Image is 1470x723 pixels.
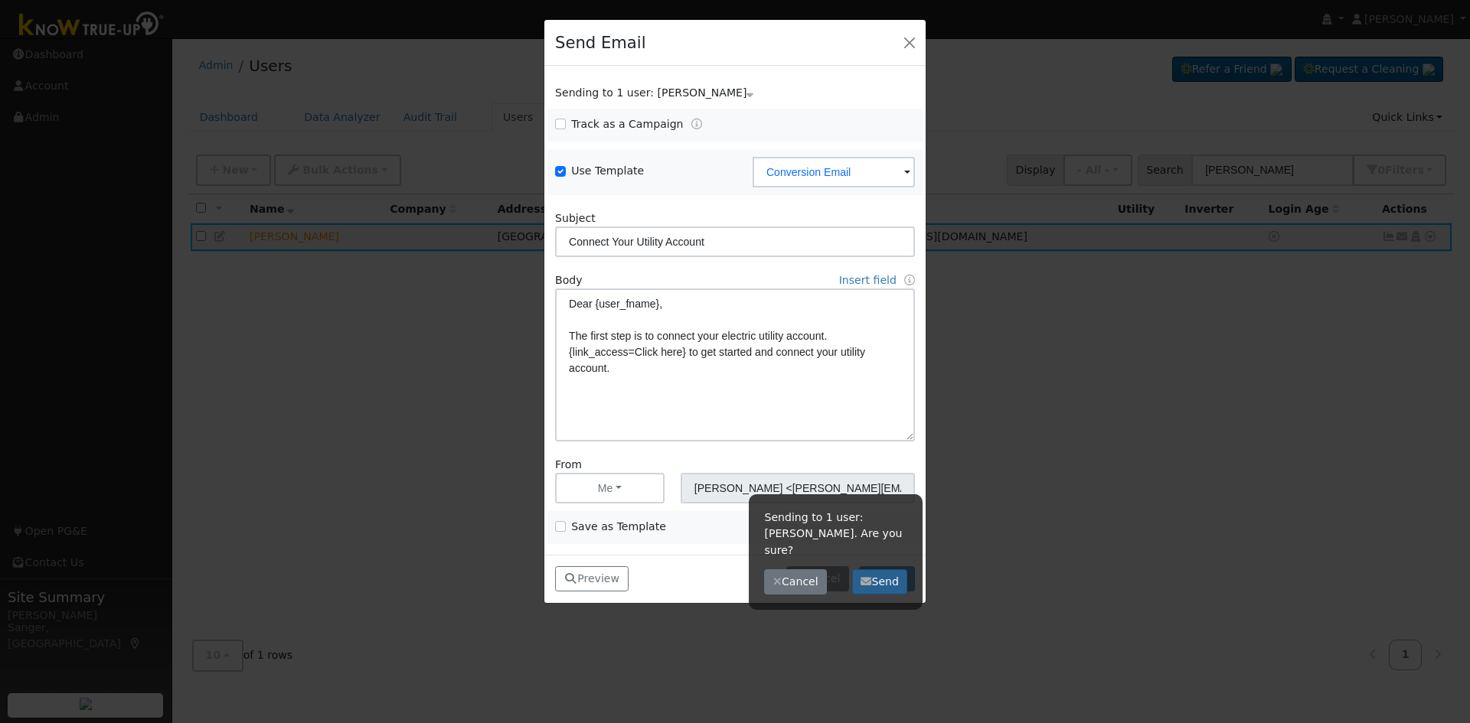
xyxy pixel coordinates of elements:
button: Me [555,473,665,503]
button: Cancel [764,569,827,595]
h4: Send Email [555,31,645,55]
button: Send [852,569,908,595]
button: Preview [555,566,629,592]
label: Save as Template [571,519,666,535]
a: Insert field [839,274,897,286]
input: Use Template [555,166,566,177]
label: From [555,457,582,473]
label: Use Template [571,163,644,179]
input: Select a Template [753,157,915,187]
div: Show users [547,85,923,101]
a: Tracking Campaigns [691,118,702,130]
label: Subject [555,210,596,226]
label: Body [555,272,583,288]
input: Save as Template [555,521,566,532]
input: Track as a Campaign [555,119,566,129]
label: Track as a Campaign [571,116,683,132]
a: Fields [904,274,915,286]
p: Sending to 1 user: [PERSON_NAME]. Are you sure? [764,510,907,558]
